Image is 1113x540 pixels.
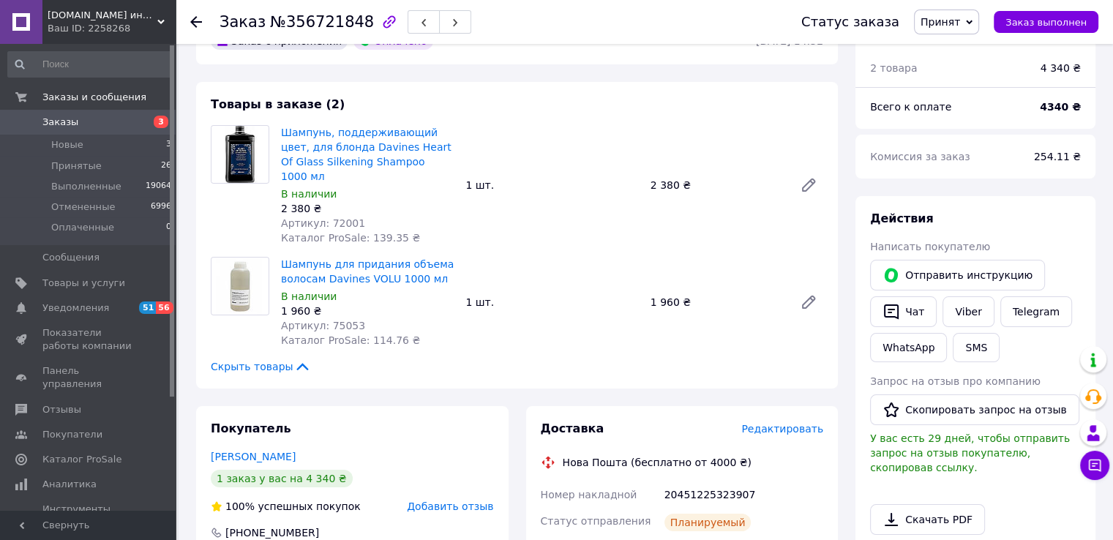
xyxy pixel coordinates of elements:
span: 3 [154,116,168,128]
span: 254.11 ₴ [1034,151,1081,162]
span: Артикул: 75053 [281,320,365,331]
span: Покупатели [42,428,102,441]
div: 1 960 ₴ [645,292,788,312]
div: 1 шт. [460,175,644,195]
div: успешных покупок [211,499,361,514]
span: Каталог ProSale [42,453,121,466]
span: Сообщения [42,251,100,264]
span: Товары и услуги [42,277,125,290]
button: Отправить инструкцию [870,260,1045,290]
span: 26 [161,160,171,173]
div: Нова Пошта (бесплатно от 4000 ₴) [559,455,755,470]
a: WhatsApp [870,333,947,362]
img: Шампунь для придания объема волосам Davines VOLU 1000 мл [211,258,269,315]
span: 100% [225,500,255,512]
span: №356721848 [270,13,374,31]
span: У вас есть 29 дней, чтобы отправить запрос на отзыв покупателю, скопировав ссылку. [870,432,1070,473]
span: Показатели работы компании [42,326,135,353]
span: Заказ [220,13,266,31]
span: Уведомления [42,301,109,315]
span: В наличии [281,188,337,200]
button: Чат [870,296,937,327]
span: Всего к оплате [870,101,951,113]
span: Принятые [51,160,102,173]
span: Артикул: 72001 [281,217,365,229]
b: 4340 ₴ [1040,101,1081,113]
a: Telegram [1000,296,1072,327]
span: 56 [156,301,173,314]
span: Заказ выполнен [1005,17,1087,28]
span: Заказы [42,116,78,129]
a: Шампунь для придания объема волосам Davines VOLU 1000 мл [281,258,454,285]
span: Оплаченные [51,221,114,234]
span: Доставка [541,421,604,435]
div: 4 340 ₴ [1041,61,1081,75]
span: Каталог ProSale: 139.35 ₴ [281,232,420,244]
div: 1 заказ у вас на 4 340 ₴ [211,470,353,487]
a: Скачать PDF [870,504,985,535]
span: 19064 [146,180,171,193]
a: Редактировать [794,288,823,317]
a: Редактировать [794,170,823,200]
span: Заказы и сообщения [42,91,146,104]
button: Скопировать запрос на отзыв [870,394,1079,425]
input: Поиск [7,51,173,78]
span: Покупатель [211,421,291,435]
div: [PHONE_NUMBER] [224,525,321,540]
span: Редактировать [741,423,823,435]
span: 6996 [151,200,171,214]
a: Viber [943,296,994,327]
span: Номер накладной [541,489,637,500]
div: Вернуться назад [190,15,202,29]
div: 1 960 ₴ [281,304,454,318]
span: MyHairShop.net интернет-магазин косметики [48,9,157,22]
span: Комиссия за заказ [870,151,970,162]
span: Добавить отзыв [407,500,493,512]
button: Чат с покупателем [1080,451,1109,480]
span: 2 товара [870,62,917,74]
span: 3 [166,138,171,151]
div: 1 шт. [460,292,644,312]
a: Шампунь, поддерживающий цвет, для блонда Davines Heart Of Glass Silkening Shampoo 1000 мл [281,127,451,182]
button: Заказ выполнен [994,11,1098,33]
span: Панель управления [42,364,135,391]
span: Товары в заказе (2) [211,97,345,111]
div: 2 380 ₴ [281,201,454,216]
span: Скрыть товары [211,359,311,374]
span: Действия [870,211,934,225]
span: Написать покупателю [870,241,990,252]
div: 2 380 ₴ [645,175,788,195]
span: Выполненные [51,180,121,193]
span: 0 [166,221,171,234]
span: Отзывы [42,403,81,416]
span: Инструменты вебмастера и SEO [42,503,135,529]
div: Ваш ID: 2258268 [48,22,176,35]
a: [PERSON_NAME] [211,451,296,462]
span: Статус отправления [541,515,651,527]
div: Планируемый [664,514,752,531]
div: 20451225323907 [662,481,826,508]
span: Отмененные [51,200,115,214]
span: Запрос на отзыв про компанию [870,375,1041,387]
div: Статус заказа [801,15,899,29]
span: Каталог ProSale: 114.76 ₴ [281,334,420,346]
span: Аналитика [42,478,97,491]
span: Принят [921,16,960,28]
img: Шампунь, поддерживающий цвет, для блонда Davines Heart Of Glass Silkening Shampoo 1000 мл [211,126,269,183]
span: 51 [139,301,156,314]
span: Новые [51,138,83,151]
button: SMS [953,333,1000,362]
span: В наличии [281,290,337,302]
